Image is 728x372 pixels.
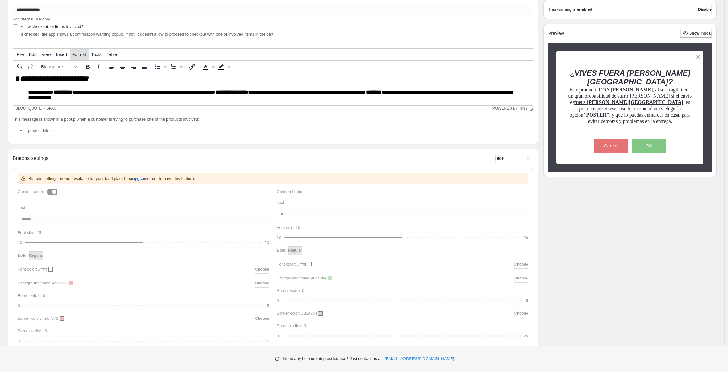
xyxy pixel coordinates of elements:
[28,175,195,182] p: Buttons settings are not available for your tariff plan. Please in order to have this feature.
[492,106,528,111] a: Powered by Tiny
[583,112,609,117] strong: "POSTER"
[577,6,592,13] strong: enabled
[17,52,24,57] span: File
[698,5,712,14] button: Disable
[385,356,454,362] a: [EMAIL_ADDRESS][DOMAIN_NAME]
[548,6,576,13] p: This warning is
[187,61,197,72] button: Insert/edit link
[43,106,45,111] div: »
[107,52,117,57] span: Table
[594,139,628,153] button: Cancel
[38,61,79,72] button: Formats
[107,61,117,72] button: Align left
[574,100,684,105] strong: fuera [PERSON_NAME][GEOGRAPHIC_DATA]
[13,17,50,21] span: For internal use only.
[21,32,273,37] span: If checked, the app shows a confirmation warning popup. If not, it doesn't allow to proceed to ch...
[56,52,67,57] span: Insert
[25,128,533,134] li: {{product.title}}
[570,69,690,86] span: ¿
[133,174,148,184] button: upgrade
[82,61,93,72] button: Bold
[698,7,712,12] span: Disable
[599,87,653,92] span: CON [PERSON_NAME]
[568,87,692,124] span: Este producto , al ser fragil, tiene un gran probabilidad de sufrir [PERSON_NAME] si el envío es ...
[128,61,139,72] button: Align right
[139,61,149,72] button: Justify
[91,52,102,57] span: Tools
[168,61,184,72] div: Numbered list
[548,31,564,36] h2: Preview
[14,61,25,72] button: Undo
[41,64,72,69] span: Blockquote
[13,73,533,105] iframe: Rich Text Area
[689,31,712,36] span: Show modal
[527,106,533,111] div: Resize
[680,29,712,38] button: Show modal
[152,61,168,72] div: Bullet list
[72,52,86,57] span: Format
[574,69,690,86] strong: VIVES FUERA [PERSON_NAME][GEOGRAPHIC_DATA]?
[93,61,104,72] button: Italic
[25,61,36,72] button: Redo
[133,175,148,182] span: upgrade
[216,61,232,72] div: Background color
[495,156,504,161] span: Hide
[29,52,37,57] span: Edit
[13,155,49,161] h2: Buttons settings
[42,52,51,57] span: View
[117,61,128,72] button: Align center
[632,139,666,153] button: OK
[46,106,56,111] div: span
[21,24,84,29] span: Allow checkout for items involved?
[13,116,533,123] p: This message is shown in a popup when a customer is trying to purchase one of the products involved:
[495,154,533,163] button: Hide
[15,106,42,111] div: blockquote
[200,61,216,72] div: Text color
